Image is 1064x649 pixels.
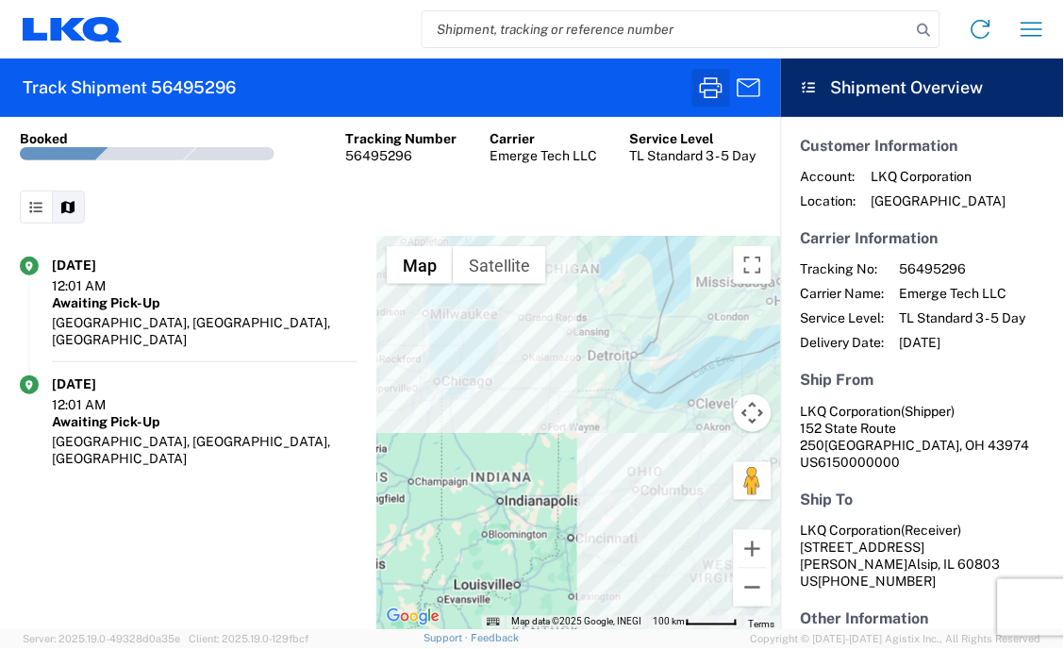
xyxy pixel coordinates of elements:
button: Toggle fullscreen view [734,246,772,284]
a: Terms [749,620,775,630]
button: Zoom in [734,530,772,568]
div: TL Standard 3 - 5 Day [630,147,756,164]
span: Tracking No: [801,260,885,277]
h5: Carrier Information [801,229,1044,247]
div: [DATE] [52,375,146,392]
span: (Shipper) [902,404,956,419]
span: 152 State Route 250 [801,421,897,453]
span: Server: 2025.19.0-49328d0a35e [23,634,180,645]
h2: Track Shipment 56495296 [23,76,236,99]
div: Tracking Number [345,130,457,147]
button: Show street map [387,246,453,284]
div: Service Level [630,130,756,147]
h5: Ship To [801,491,1044,508]
div: [GEOGRAPHIC_DATA], [GEOGRAPHIC_DATA], [GEOGRAPHIC_DATA] [52,314,357,348]
span: TL Standard 3 - 5 Day [900,309,1026,326]
span: Client: 2025.19.0-129fbcf [189,634,308,645]
div: Carrier [490,130,597,147]
img: Google [382,605,444,629]
span: [DATE] [900,334,1026,351]
span: Service Level: [801,309,885,326]
button: Zoom out [734,569,772,607]
span: Map data ©2025 Google, INEGI [511,617,642,627]
div: [GEOGRAPHIC_DATA], [GEOGRAPHIC_DATA], [GEOGRAPHIC_DATA] [52,433,357,467]
span: 6150000000 [819,455,901,470]
div: [DATE] [52,257,146,274]
span: Carrier Name: [801,285,885,302]
span: Location: [801,192,856,209]
button: Map camera controls [734,394,772,432]
span: Copyright © [DATE]-[DATE] Agistix Inc., All Rights Reserved [751,631,1041,648]
span: LKQ Corporation [872,168,1006,185]
h5: Other Information [801,609,1044,627]
span: 56495296 [900,260,1026,277]
button: Show satellite imagery [453,246,546,284]
a: Open this area in Google Maps (opens a new window) [382,605,444,629]
address: Alsip, IL 60803 US [801,522,1044,590]
div: 12:01 AM [52,277,146,294]
span: Account: [801,168,856,185]
span: 100 km [654,617,686,627]
a: Support [424,633,472,644]
header: Shipment Overview [781,58,1064,117]
span: LKQ Corporation [801,404,902,419]
h5: Customer Information [801,137,1044,155]
span: (Receiver) [902,523,962,538]
button: Drag Pegman onto the map to open Street View [734,462,772,500]
div: Awaiting Pick-Up [52,413,357,430]
button: Keyboard shortcuts [487,616,500,629]
div: Booked [20,130,68,147]
h5: Ship From [801,371,1044,389]
div: Emerge Tech LLC [490,147,597,164]
span: Emerge Tech LLC [900,285,1026,302]
div: 12:01 AM [52,396,146,413]
address: [GEOGRAPHIC_DATA], OH 43974 US [801,403,1044,471]
span: Delivery Date: [801,334,885,351]
button: Map Scale: 100 km per 51 pixels [648,616,743,629]
div: Awaiting Pick-Up [52,294,357,311]
a: Feedback [471,633,519,644]
span: LKQ Corporation [STREET_ADDRESS][PERSON_NAME] [801,523,962,572]
input: Shipment, tracking or reference number [423,11,911,47]
div: 56495296 [345,147,457,164]
span: [GEOGRAPHIC_DATA] [872,192,1006,209]
span: [PHONE_NUMBER] [819,574,937,589]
